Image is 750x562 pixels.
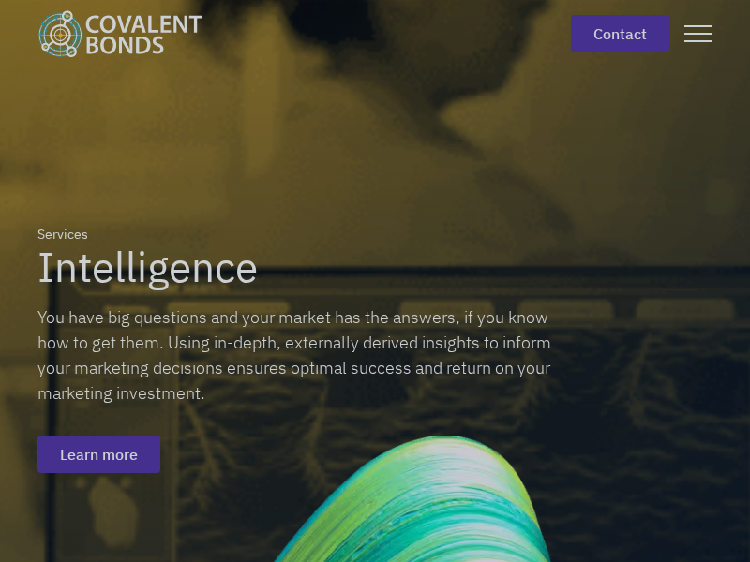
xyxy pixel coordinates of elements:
[37,10,217,57] a: home
[571,15,669,52] a: contact
[37,436,160,473] a: Learn more
[37,225,88,244] div: Services
[37,304,562,406] div: You have big questions and your market has the answers, if you know how to get them. Using in-dep...
[37,10,202,57] img: Covalent Bonds White / Teal Logo
[37,244,258,289] h1: Intelligence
